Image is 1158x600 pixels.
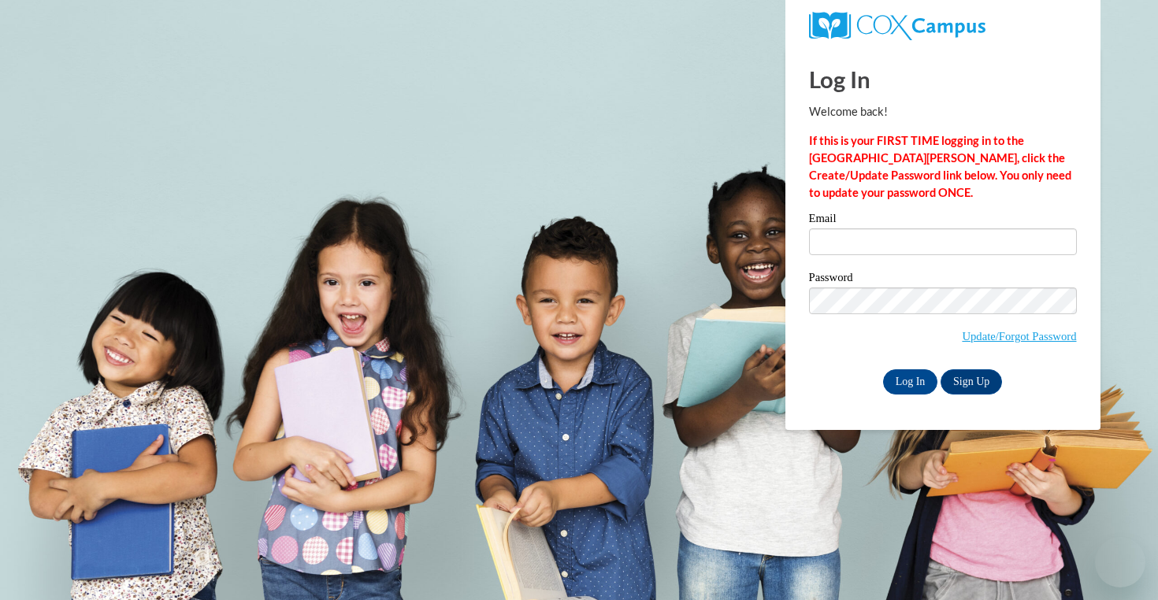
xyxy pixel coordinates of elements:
input: Log In [883,369,938,394]
a: Sign Up [941,369,1002,394]
p: Welcome back! [809,103,1077,120]
strong: If this is your FIRST TIME logging in to the [GEOGRAPHIC_DATA][PERSON_NAME], click the Create/Upd... [809,134,1071,199]
img: COX Campus [809,12,985,40]
h1: Log In [809,63,1077,95]
label: Password [809,272,1077,287]
a: Update/Forgot Password [962,330,1076,343]
iframe: Button to launch messaging window [1095,537,1145,587]
a: COX Campus [809,12,1077,40]
label: Email [809,213,1077,228]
